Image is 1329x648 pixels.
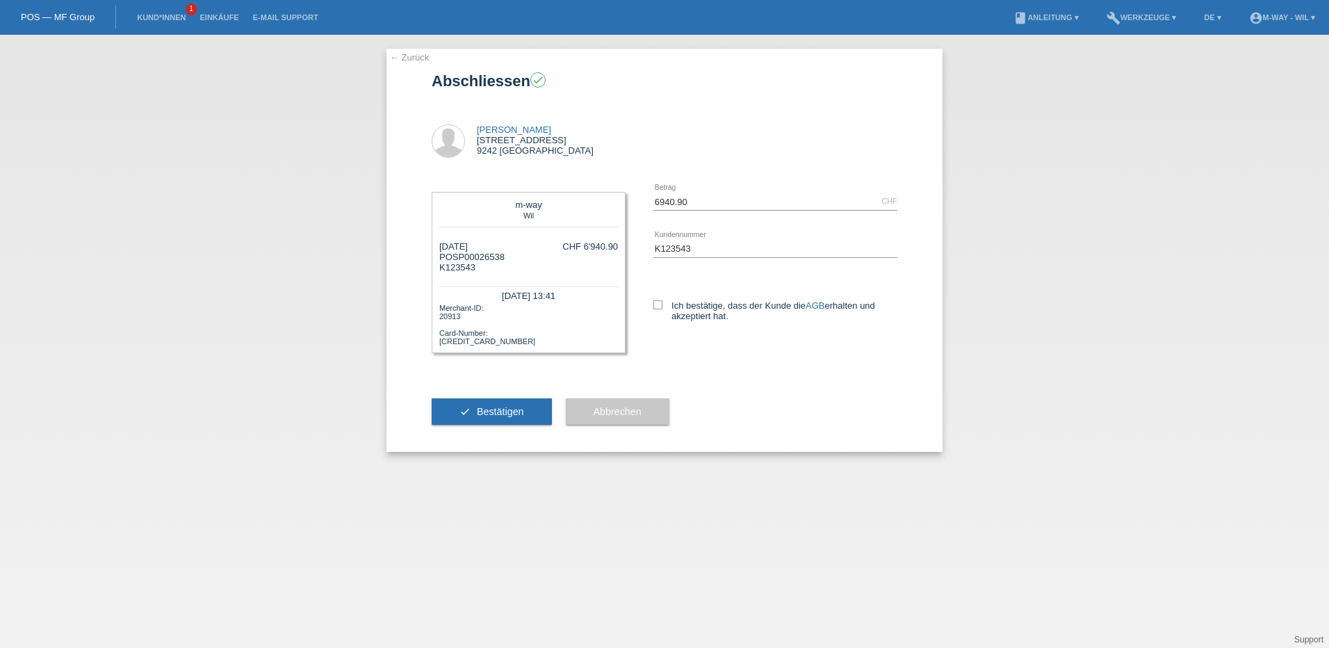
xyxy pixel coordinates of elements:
i: account_circle [1249,11,1263,25]
span: 1 [186,3,197,15]
div: [DATE] 13:41 [439,286,618,302]
a: DE ▾ [1197,13,1228,22]
h1: Abschliessen [432,72,897,90]
i: build [1107,11,1120,25]
a: account_circlem-way - Wil ▾ [1242,13,1322,22]
a: [PERSON_NAME] [477,124,551,135]
button: check Bestätigen [432,398,552,425]
a: E-Mail Support [246,13,325,22]
div: [STREET_ADDRESS] 9242 [GEOGRAPHIC_DATA] [477,124,594,156]
i: book [1013,11,1027,25]
span: Abbrechen [594,406,642,417]
a: AGB [806,300,824,311]
a: Kund*innen [130,13,193,22]
div: CHF [881,197,897,205]
a: bookAnleitung ▾ [1006,13,1085,22]
span: Bestätigen [477,406,524,417]
span: K123543 [439,262,475,273]
button: Abbrechen [566,398,669,425]
div: Merchant-ID: 20913 Card-Number: [CREDIT_CARD_NUMBER] [439,302,618,346]
div: CHF 6'940.90 [562,241,618,252]
div: m-way [443,200,614,210]
i: check [459,406,471,417]
a: POS — MF Group [21,12,95,22]
a: Support [1294,635,1323,645]
div: [DATE] POSP00026538 [439,241,505,273]
a: ← Zurück [390,52,429,63]
div: Wil [443,210,614,220]
a: buildWerkzeuge ▾ [1100,13,1184,22]
a: Einkäufe [193,13,245,22]
i: check [532,74,544,86]
label: Ich bestätige, dass der Kunde die erhalten und akzeptiert hat. [653,300,897,321]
